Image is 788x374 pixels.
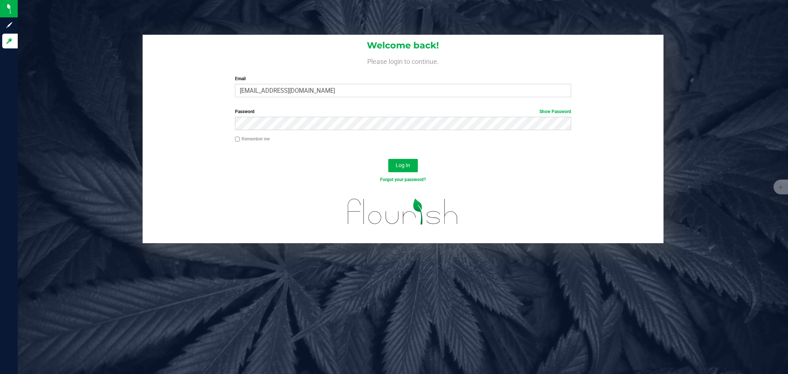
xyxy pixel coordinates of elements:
[143,56,664,65] h4: Please login to continue.
[388,159,418,172] button: Log In
[539,109,571,114] a: Show Password
[380,177,426,182] a: Forgot your password?
[235,75,571,82] label: Email
[6,21,13,29] inline-svg: Sign up
[338,191,468,232] img: flourish_logo.svg
[396,162,410,168] span: Log In
[6,37,13,45] inline-svg: Log in
[235,109,255,114] span: Password
[235,136,270,142] label: Remember me
[235,137,240,142] input: Remember me
[143,41,664,50] h1: Welcome back!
